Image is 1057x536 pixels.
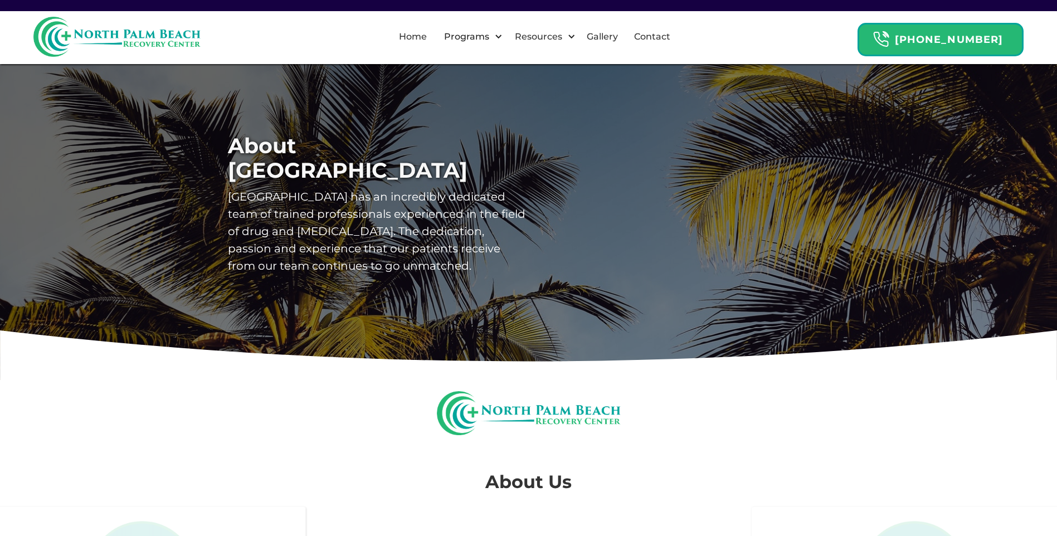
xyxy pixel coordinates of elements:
[392,19,433,55] a: Home
[228,188,529,275] p: [GEOGRAPHIC_DATA] has an incredibly dedicated team of trained professionals experienced in the fi...
[441,30,492,43] div: Programs
[435,19,505,55] div: Programs
[895,33,1003,46] strong: [PHONE_NUMBER]
[580,19,625,55] a: Gallery
[22,469,1035,495] h2: About Us
[228,134,529,183] h1: About [GEOGRAPHIC_DATA]
[858,17,1024,56] a: Header Calendar Icons[PHONE_NUMBER]
[512,30,565,43] div: Resources
[627,19,677,55] a: Contact
[505,19,578,55] div: Resources
[873,31,889,48] img: Header Calendar Icons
